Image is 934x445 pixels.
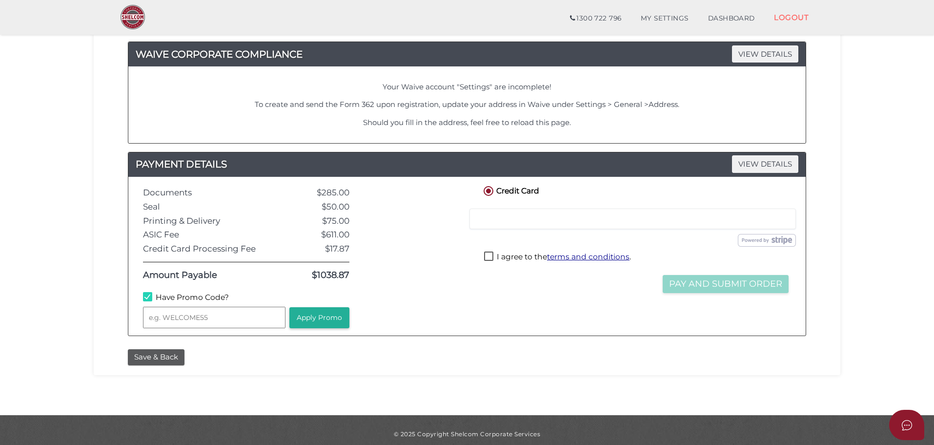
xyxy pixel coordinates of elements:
[141,83,793,91] h4: Your Waive account "Settings" are incomplete!
[128,46,806,62] h4: WAIVE CORPORATE COMPLIANCE
[560,9,631,28] a: 1300 722 796
[278,230,357,239] div: $611.00
[547,252,629,261] a: terms and conditions
[128,349,184,365] button: Save & Back
[143,307,285,328] input: e.g. WELCOME55
[143,292,229,304] label: Have Promo Code?
[738,234,796,247] img: stripe.png
[289,307,349,328] button: Apply Promo
[482,184,539,196] label: Credit Card
[128,156,806,172] a: PAYMENT DETAILSVIEW DETAILS
[278,244,357,254] div: $17.87
[136,271,278,280] div: Amount Payable
[732,155,798,172] span: VIEW DETAILS
[484,252,631,264] label: I agree to the .
[764,7,818,27] a: LOGOUT
[101,430,833,438] div: © 2025 Copyright Shelcom Corporate Services
[631,9,698,28] a: MY SETTINGS
[278,202,357,212] div: $50.00
[136,244,278,254] div: Credit Card Processing Fee
[663,275,789,293] button: Pay and Submit Order
[732,45,798,63] span: VIEW DETAILS
[128,46,806,62] a: WAIVE CORPORATE COMPLIANCEVIEW DETAILS
[128,156,806,172] h4: PAYMENT DETAILS
[136,230,278,239] div: ASIC Fee
[278,188,357,197] div: $285.00
[278,216,357,226] div: $75.00
[698,9,765,28] a: DASHBOARD
[278,271,357,280] div: $1038.87
[141,101,793,109] h4: To create and send the Form 362 upon registration, update your address in Waive under Settings > ...
[136,216,278,226] div: Printing & Delivery
[141,119,793,127] h4: Should you fill in the address, feel free to reload this page.
[889,410,924,440] button: Open asap
[476,214,790,223] iframe: Secure card payment input frame
[136,202,278,212] div: Seal
[136,188,278,197] div: Documents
